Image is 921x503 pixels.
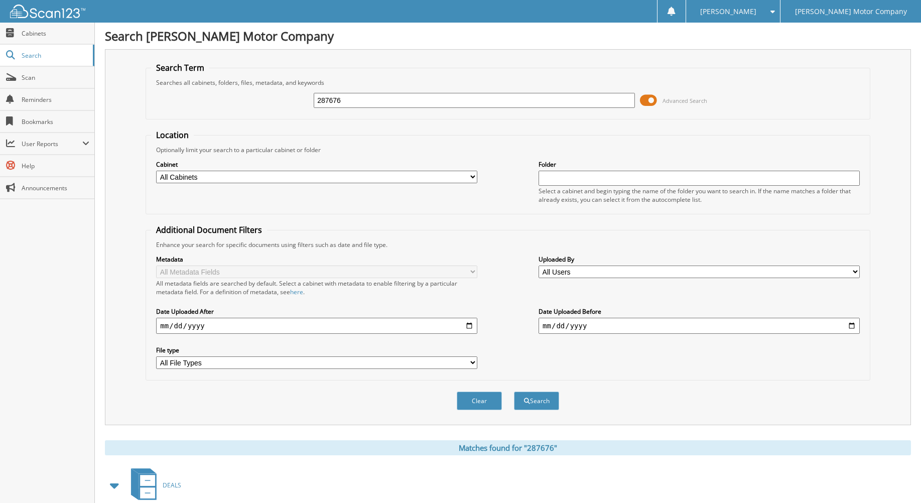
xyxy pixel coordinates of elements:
[22,117,89,126] span: Bookmarks
[663,97,707,104] span: Advanced Search
[22,140,82,148] span: User Reports
[22,51,88,60] span: Search
[22,29,89,38] span: Cabinets
[22,73,89,82] span: Scan
[151,240,864,249] div: Enhance your search for specific documents using filters such as date and file type.
[151,78,864,87] div: Searches all cabinets, folders, files, metadata, and keywords
[156,160,477,169] label: Cabinet
[539,187,860,204] div: Select a cabinet and begin typing the name of the folder you want to search in. If the name match...
[22,184,89,192] span: Announcements
[290,288,303,296] a: here
[156,346,477,354] label: File type
[22,162,89,170] span: Help
[105,440,911,455] div: Matches found for "287676"
[156,255,477,264] label: Metadata
[10,5,85,18] img: scan123-logo-white.svg
[539,318,860,334] input: end
[457,392,502,410] button: Clear
[539,307,860,316] label: Date Uploaded Before
[156,318,477,334] input: start
[22,95,89,104] span: Reminders
[156,307,477,316] label: Date Uploaded After
[795,9,907,15] span: [PERSON_NAME] Motor Company
[163,481,181,489] span: DEALS
[151,130,194,141] legend: Location
[700,9,756,15] span: [PERSON_NAME]
[539,160,860,169] label: Folder
[156,279,477,296] div: All metadata fields are searched by default. Select a cabinet with metadata to enable filtering b...
[514,392,559,410] button: Search
[151,146,864,154] div: Optionally limit your search to a particular cabinet or folder
[105,28,911,44] h1: Search [PERSON_NAME] Motor Company
[151,62,209,73] legend: Search Term
[151,224,267,235] legend: Additional Document Filters
[539,255,860,264] label: Uploaded By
